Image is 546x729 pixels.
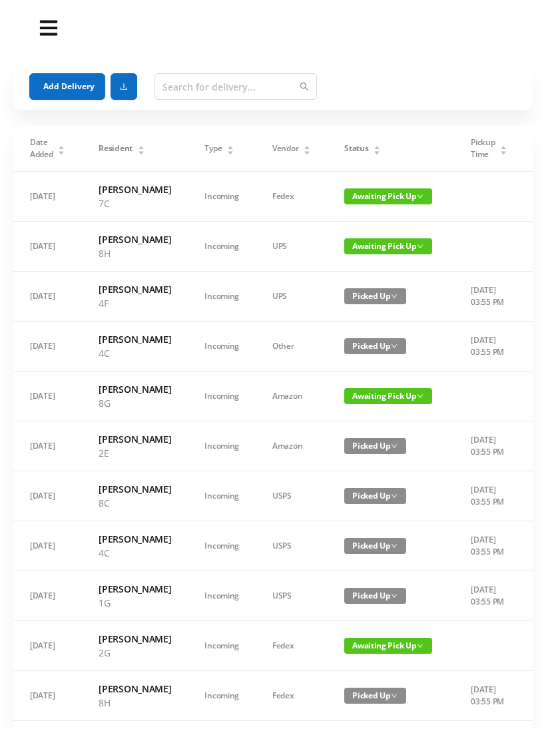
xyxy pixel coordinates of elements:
h6: [PERSON_NAME] [99,482,171,496]
span: Awaiting Pick Up [344,388,432,404]
td: Incoming [188,671,256,721]
i: icon: down [391,593,398,599]
span: Type [204,142,222,154]
div: Sort [303,144,311,152]
button: Add Delivery [29,73,105,100]
div: Sort [373,144,381,152]
div: Sort [226,144,234,152]
td: [DATE] [13,521,82,571]
h6: [PERSON_NAME] [99,682,171,696]
i: icon: caret-down [500,149,507,153]
span: Status [344,142,368,154]
td: [DATE] [13,222,82,272]
i: icon: caret-down [58,149,65,153]
td: Fedex [256,671,328,721]
i: icon: down [417,193,423,200]
i: icon: down [391,493,398,499]
td: Incoming [188,371,256,421]
td: Incoming [188,322,256,371]
div: Sort [137,144,145,152]
td: UPS [256,222,328,272]
td: [DATE] 03:55 PM [454,421,524,471]
td: [DATE] 03:55 PM [454,671,524,721]
td: [DATE] [13,621,82,671]
i: icon: down [391,443,398,449]
i: icon: caret-up [374,144,381,148]
i: icon: down [391,293,398,300]
td: Incoming [188,571,256,621]
td: [DATE] [13,421,82,471]
p: 4F [99,296,171,310]
i: icon: caret-up [137,144,144,148]
span: Picked Up [344,588,406,604]
i: icon: caret-down [374,149,381,153]
td: Fedex [256,172,328,222]
p: 2G [99,646,171,660]
div: Sort [499,144,507,152]
td: Incoming [188,471,256,521]
td: USPS [256,471,328,521]
p: 2E [99,446,171,460]
span: Picked Up [344,488,406,504]
span: Vendor [272,142,298,154]
td: Incoming [188,521,256,571]
span: Picked Up [344,438,406,454]
i: icon: down [417,393,423,399]
p: 8C [99,496,171,510]
button: icon: download [111,73,137,100]
td: Incoming [188,621,256,671]
h6: [PERSON_NAME] [99,282,171,296]
td: Fedex [256,621,328,671]
span: Awaiting Pick Up [344,188,432,204]
h6: [PERSON_NAME] [99,382,171,396]
td: Incoming [188,421,256,471]
h6: [PERSON_NAME] [99,582,171,596]
td: [DATE] [13,272,82,322]
i: icon: caret-down [137,149,144,153]
td: Incoming [188,272,256,322]
span: Date Added [30,136,53,160]
i: icon: down [391,343,398,350]
td: [DATE] [13,471,82,521]
p: 7C [99,196,171,210]
td: [DATE] [13,172,82,222]
td: [DATE] 03:55 PM [454,272,524,322]
span: Awaiting Pick Up [344,638,432,654]
h6: [PERSON_NAME] [99,432,171,446]
td: Incoming [188,172,256,222]
h6: [PERSON_NAME] [99,332,171,346]
input: Search for delivery... [154,73,317,100]
div: Sort [57,144,65,152]
td: Other [256,322,328,371]
p: 8H [99,246,171,260]
h6: [PERSON_NAME] [99,232,171,246]
p: 8G [99,396,171,410]
h6: [PERSON_NAME] [99,532,171,546]
i: icon: down [417,243,423,250]
td: Amazon [256,371,328,421]
i: icon: down [391,543,398,549]
span: Picked Up [344,288,406,304]
span: Resident [99,142,133,154]
td: [DATE] [13,671,82,721]
i: icon: caret-up [500,144,507,148]
td: [DATE] 03:55 PM [454,471,524,521]
i: icon: search [300,82,309,91]
p: 4C [99,546,171,560]
td: [DATE] 03:55 PM [454,521,524,571]
p: 1G [99,596,171,610]
td: [DATE] [13,322,82,371]
td: [DATE] 03:55 PM [454,322,524,371]
span: Awaiting Pick Up [344,238,432,254]
span: Pickup Time [471,136,495,160]
i: icon: caret-up [227,144,234,148]
h6: [PERSON_NAME] [99,182,171,196]
i: icon: down [391,692,398,699]
p: 4C [99,346,171,360]
td: [DATE] [13,571,82,621]
h6: [PERSON_NAME] [99,632,171,646]
td: USPS [256,521,328,571]
i: icon: caret-up [58,144,65,148]
span: Picked Up [344,338,406,354]
td: Amazon [256,421,328,471]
